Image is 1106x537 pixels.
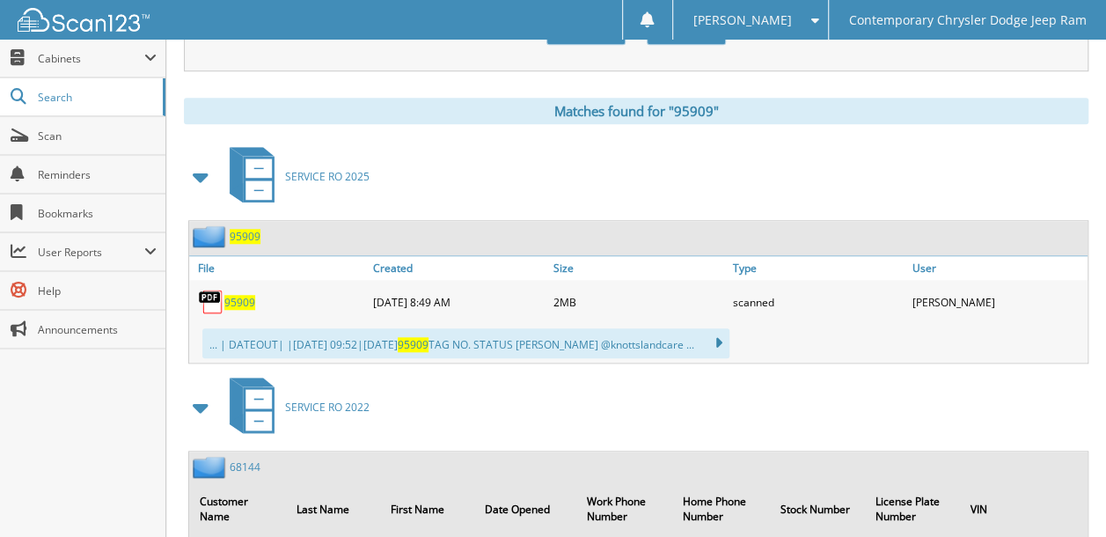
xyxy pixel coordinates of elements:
[908,284,1088,320] div: [PERSON_NAME]
[198,289,224,315] img: PDF.png
[230,229,260,244] a: 95909
[476,483,576,534] th: Date Opened
[729,256,908,280] a: Type
[219,142,370,211] a: SERVICE RO 2025
[369,284,548,320] div: [DATE] 8:49 AM
[189,256,369,280] a: File
[962,483,1086,534] th: VIN
[771,483,864,534] th: Stock Number
[674,483,770,534] th: Home Phone Number
[38,322,157,337] span: Announcements
[867,483,960,534] th: License Plate Number
[18,8,150,32] img: scan123-logo-white.svg
[38,90,154,105] span: Search
[729,284,908,320] div: scanned
[38,245,144,260] span: User Reports
[548,284,728,320] div: 2MB
[285,400,370,415] span: SERVICE RO 2022
[38,51,144,66] span: Cabinets
[848,15,1086,26] span: Contemporary Chrysler Dodge Jeep Ram
[184,98,1088,124] div: Matches found for "95909"
[193,225,230,247] img: folder2.png
[191,483,286,534] th: Customer Name
[1018,452,1106,537] iframe: Chat Widget
[288,483,380,534] th: Last Name
[193,456,230,478] img: folder2.png
[224,295,255,310] a: 95909
[202,328,729,358] div: ... | DATEOUT| |[DATE] 09:52|[DATE] TAG NO. STATUS [PERSON_NAME] @knottslandcare ...
[285,169,370,184] span: SERVICE RO 2025
[38,283,157,298] span: Help
[908,256,1088,280] a: User
[548,256,728,280] a: Size
[382,483,474,534] th: First Name
[38,129,157,143] span: Scan
[219,372,370,442] a: SERVICE RO 2022
[230,460,260,474] a: 68144
[692,15,791,26] span: [PERSON_NAME]
[578,483,671,534] th: Work Phone Number
[369,256,548,280] a: Created
[38,167,157,182] span: Reminders
[398,337,428,352] span: 95909
[38,206,157,221] span: Bookmarks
